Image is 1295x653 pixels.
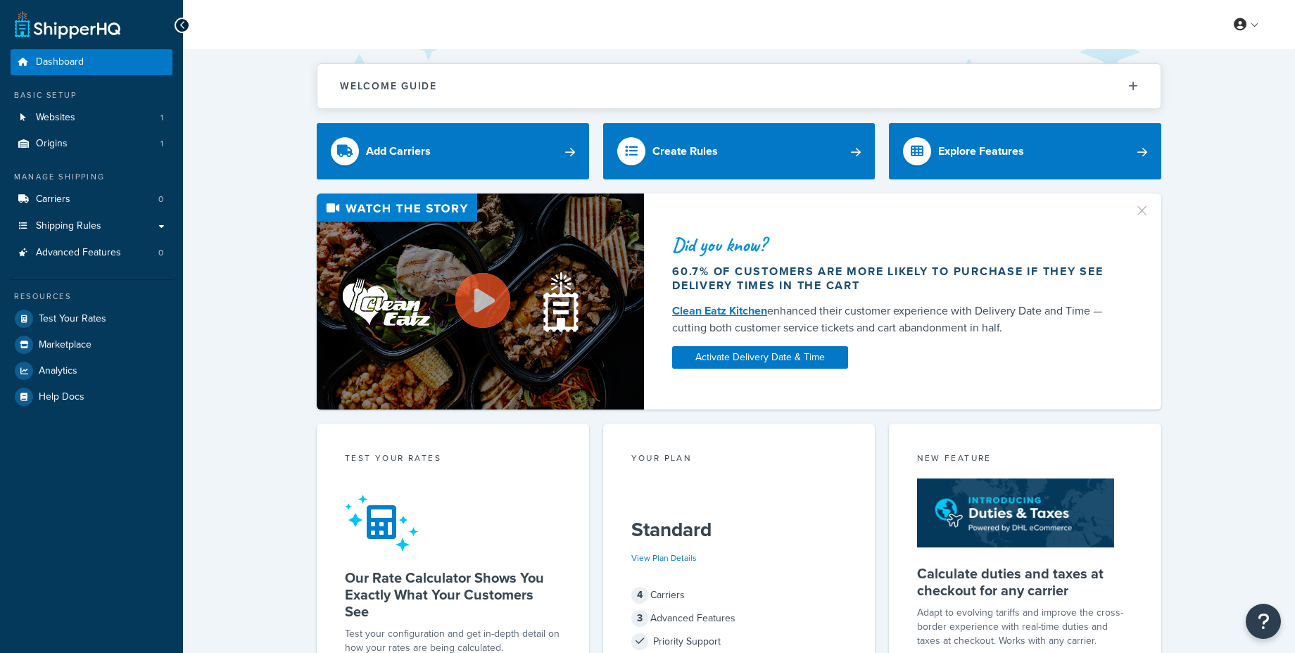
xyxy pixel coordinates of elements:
[938,141,1024,161] div: Explore Features
[631,609,847,628] div: Advanced Features
[917,452,1133,468] div: New Feature
[631,585,847,605] div: Carriers
[11,384,172,410] a: Help Docs
[36,112,75,124] span: Websites
[672,303,1117,336] div: enhanced their customer experience with Delivery Date and Time — cutting both customer service ti...
[672,303,767,319] a: Clean Eatz Kitchen
[39,391,84,403] span: Help Docs
[317,194,644,410] img: Video thumbnail
[11,131,172,157] li: Origins
[11,240,172,266] li: Advanced Features
[11,358,172,383] a: Analytics
[603,123,876,179] a: Create Rules
[631,632,847,652] div: Priority Support
[631,552,697,564] a: View Plan Details
[672,235,1117,255] div: Did you know?
[36,194,70,205] span: Carriers
[11,105,172,131] li: Websites
[36,56,84,68] span: Dashboard
[917,606,1133,648] p: Adapt to evolving tariffs and improve the cross-border experience with real-time duties and taxes...
[39,365,77,377] span: Analytics
[672,265,1117,293] div: 60.7% of customers are more likely to purchase if they see delivery times in the cart
[39,339,91,351] span: Marketplace
[11,240,172,266] a: Advanced Features0
[158,194,163,205] span: 0
[345,569,561,620] h5: Our Rate Calculator Shows You Exactly What Your Customers See
[631,519,847,541] h5: Standard
[11,186,172,213] li: Carriers
[317,123,589,179] a: Add Carriers
[11,186,172,213] a: Carriers0
[672,346,848,369] a: Activate Delivery Date & Time
[11,131,172,157] a: Origins1
[11,105,172,131] a: Websites1
[631,452,847,468] div: Your Plan
[11,332,172,357] a: Marketplace
[631,587,648,604] span: 4
[160,138,163,150] span: 1
[36,220,101,232] span: Shipping Rules
[652,141,718,161] div: Create Rules
[11,171,172,183] div: Manage Shipping
[158,247,163,259] span: 0
[36,138,68,150] span: Origins
[631,610,648,627] span: 3
[36,247,121,259] span: Advanced Features
[11,291,172,303] div: Resources
[317,64,1161,108] button: Welcome Guide
[366,141,431,161] div: Add Carriers
[39,313,106,325] span: Test Your Rates
[11,49,172,75] a: Dashboard
[345,452,561,468] div: Test your rates
[340,81,437,91] h2: Welcome Guide
[11,89,172,101] div: Basic Setup
[917,565,1133,599] h5: Calculate duties and taxes at checkout for any carrier
[11,306,172,331] a: Test Your Rates
[11,213,172,239] a: Shipping Rules
[889,123,1161,179] a: Explore Features
[160,112,163,124] span: 1
[1246,604,1281,639] button: Open Resource Center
